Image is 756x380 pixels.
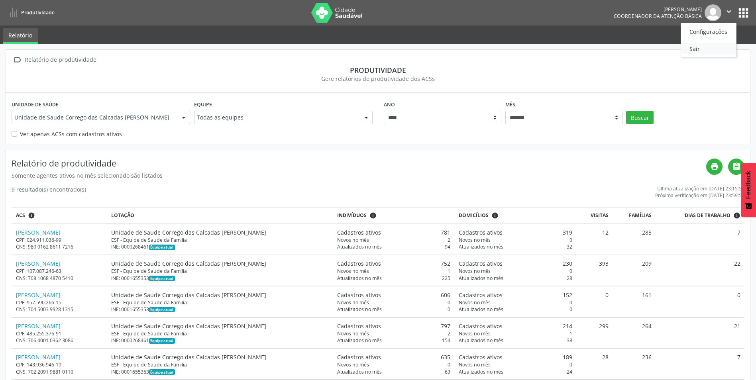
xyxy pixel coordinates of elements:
[16,353,61,361] a: [PERSON_NAME]
[197,114,356,121] span: Todas as equipes
[459,259,503,268] span: Cadastros ativos
[111,268,329,274] div: ESF - Equipe de Saude da Familia
[16,361,103,368] div: CPF: 143.936.946-19
[576,349,613,380] td: 28
[459,299,491,306] span: Novos no mês
[16,291,61,299] a: [PERSON_NAME]
[16,322,61,330] a: [PERSON_NAME]
[656,224,744,255] td: 7
[14,114,174,121] span: Unidade de Saude Corrego das Calcadas [PERSON_NAME]
[337,337,382,344] span: Atualizados no mês
[28,212,35,219] i: ACSs que estiveram vinculados a uma UBS neste período, mesmo sem produtividade.
[337,268,369,274] span: Novos no mês
[459,291,503,299] span: Cadastros ativos
[149,307,175,313] span: Esta é a equipe atual deste Agente
[459,322,572,330] div: 214
[111,237,329,243] div: ESF - Equipe de Saude da Familia
[459,275,572,282] div: 28
[111,259,329,268] div: Unidade de Saude Corrego das Calcadas [PERSON_NAME]
[111,337,329,344] div: INE: 0000268461
[111,228,329,237] div: Unidade de Saude Corrego das Calcadas [PERSON_NAME]
[656,255,744,286] td: 22
[337,212,367,219] span: Indivíduos
[6,6,55,19] a: Produtividade
[111,291,329,299] div: Unidade de Saude Corrego das Calcadas [PERSON_NAME]
[710,162,719,171] i: print
[459,330,572,337] div: 1
[337,361,369,368] span: Novos no mês
[16,212,25,219] span: ACS
[459,361,572,368] div: 0
[655,185,744,192] div: Última atualização em [DATE] 23:15:57
[111,368,329,375] div: INE: 0001655353
[681,23,736,57] ul: 
[681,26,736,37] a: Configurações
[12,54,23,66] i: 
[459,330,491,337] span: Novos no mês
[337,353,451,361] div: 635
[337,330,369,337] span: Novos no mês
[337,259,381,268] span: Cadastros ativos
[705,4,721,21] img: img
[337,306,451,313] div: 0
[16,330,103,337] div: CPF: 485.255.376-91
[656,286,744,317] td: 0
[459,291,572,299] div: 152
[614,6,702,13] div: [PERSON_NAME]
[733,212,740,219] i: Dias em que o(a) ACS fez pelo menos uma visita, ou ficha de cadastro individual ou cadastro domic...
[111,361,329,368] div: ESF - Equipe de Saude da Familia
[16,275,103,282] div: CNS: 708 1068 4870 5410
[3,28,38,44] a: Relatório
[576,317,613,349] td: 299
[12,66,744,74] div: Produtividade
[149,245,175,250] span: Esta é a equipe atual deste Agente
[369,212,377,219] i: <div class="text-left"> <div> <strong>Cadastros ativos:</strong> Cadastros que estão vinculados a...
[459,337,572,344] div: 38
[576,208,613,224] th: Visitas
[337,291,381,299] span: Cadastros ativos
[111,330,329,337] div: ESF - Equipe de Saude da Familia
[16,229,61,236] a: [PERSON_NAME]
[149,338,175,344] span: Esta é a equipe atual deste Agente
[337,243,451,250] div: 94
[459,368,572,375] div: 24
[337,337,451,344] div: 154
[16,260,61,267] a: [PERSON_NAME]
[681,43,736,54] a: Sair
[459,368,503,375] span: Atualizados no mês
[459,259,572,268] div: 230
[337,237,369,243] span: Novos no mês
[459,212,489,219] span: Domicílios
[459,353,572,361] div: 189
[721,4,736,21] button: 
[656,317,744,349] td: 21
[655,192,744,199] div: Próxima verificação em [DATE] 23:59:59
[626,111,654,124] button: Buscar
[337,291,451,299] div: 606
[337,322,381,330] span: Cadastros ativos
[459,361,491,368] span: Novos no mês
[337,299,451,306] div: 0
[12,159,706,168] h4: Relatório de produtividade
[459,237,491,243] span: Novos no mês
[613,317,656,349] td: 264
[459,322,503,330] span: Cadastros ativos
[16,268,103,274] div: CPF: 107.087.246-63
[337,330,451,337] div: 2
[111,243,329,250] div: INE: 0000268461
[337,228,451,237] div: 781
[459,353,503,361] span: Cadastros ativos
[459,228,572,237] div: 319
[337,361,451,368] div: 0
[111,353,329,361] div: Unidade de Saude Corrego das Calcadas [PERSON_NAME]
[459,299,572,306] div: 0
[459,306,572,313] div: 0
[613,349,656,380] td: 236
[16,306,103,313] div: CNS: 704 5003 9928 1315
[459,337,503,344] span: Atualizados no mês
[337,243,382,250] span: Atualizados no mês
[16,368,103,375] div: CNS: 702 2091 9881 0110
[337,228,381,237] span: Cadastros ativos
[12,185,86,199] div: 9 resultado(s) encontrado(s)
[505,98,515,111] label: Mês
